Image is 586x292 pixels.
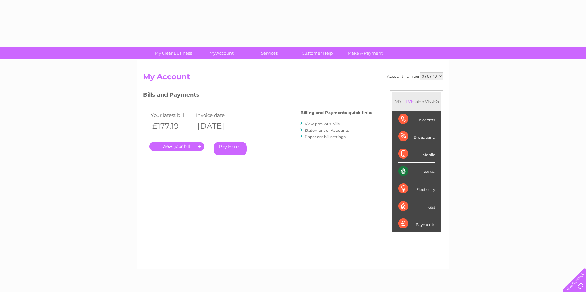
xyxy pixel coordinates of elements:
a: My Account [195,47,247,59]
div: Mobile [398,145,435,163]
th: £177.19 [149,119,195,132]
div: Telecoms [398,111,435,128]
div: Account number [387,72,443,80]
a: Services [243,47,295,59]
a: Paperless bill settings [305,134,346,139]
div: Payments [398,215,435,232]
div: Water [398,163,435,180]
td: Your latest bill [149,111,195,119]
a: Make A Payment [339,47,391,59]
div: Electricity [398,180,435,198]
th: [DATE] [194,119,240,132]
h3: Bills and Payments [143,90,372,101]
div: LIVE [402,98,415,104]
td: Invoice date [194,111,240,119]
a: Customer Help [291,47,343,59]
a: Statement of Accounts [305,128,349,133]
h2: My Account [143,72,443,84]
div: MY SERVICES [392,92,441,110]
a: Pay Here [214,142,247,155]
a: View previous bills [305,121,340,126]
a: . [149,142,204,151]
div: Broadband [398,128,435,145]
a: My Clear Business [147,47,199,59]
div: Gas [398,198,435,215]
h4: Billing and Payments quick links [300,110,372,115]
